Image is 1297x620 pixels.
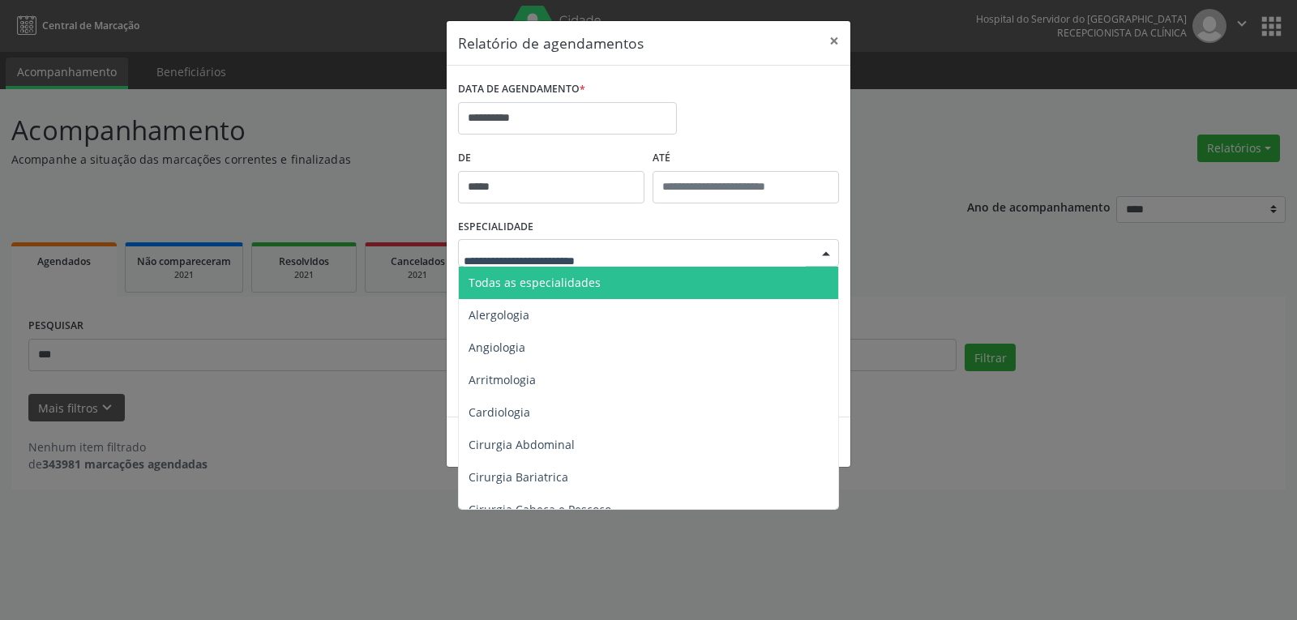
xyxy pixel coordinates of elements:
span: Angiologia [469,340,525,355]
span: Cardiologia [469,404,530,420]
label: ATÉ [653,146,839,171]
label: ESPECIALIDADE [458,215,533,240]
span: Cirurgia Abdominal [469,437,575,452]
h5: Relatório de agendamentos [458,32,644,53]
span: Cirurgia Bariatrica [469,469,568,485]
label: De [458,146,644,171]
span: Cirurgia Cabeça e Pescoço [469,502,611,517]
span: Alergologia [469,307,529,323]
span: Todas as especialidades [469,275,601,290]
label: DATA DE AGENDAMENTO [458,77,585,102]
button: Close [818,21,850,61]
span: Arritmologia [469,372,536,387]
